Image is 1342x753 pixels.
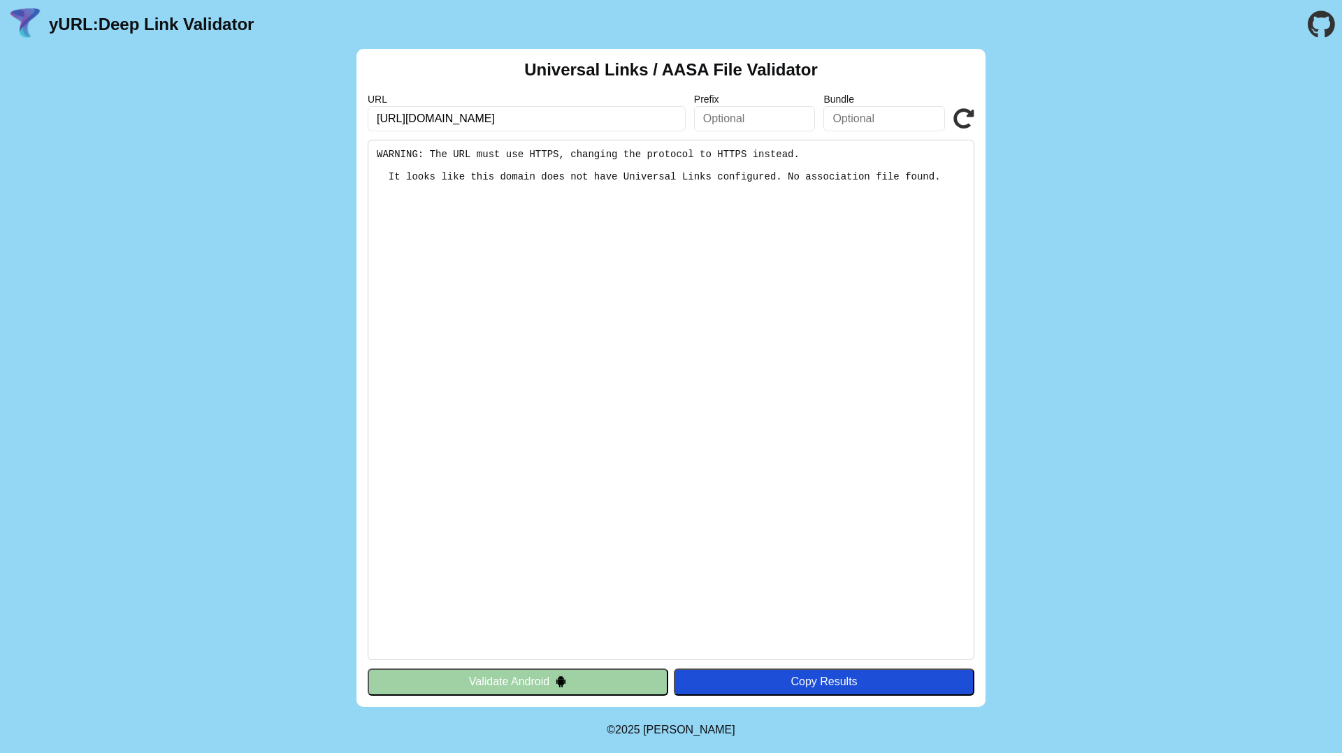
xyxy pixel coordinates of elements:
[615,724,640,736] span: 2025
[368,668,668,695] button: Validate Android
[694,106,816,131] input: Optional
[7,6,43,43] img: yURL Logo
[681,675,967,688] div: Copy Results
[368,106,686,131] input: Required
[524,60,818,80] h2: Universal Links / AASA File Validator
[555,675,567,687] img: droidIcon.svg
[607,707,735,753] footer: ©
[368,94,686,105] label: URL
[674,668,974,695] button: Copy Results
[49,15,254,34] a: yURL:Deep Link Validator
[823,94,945,105] label: Bundle
[823,106,945,131] input: Optional
[643,724,735,736] a: Michael Ibragimchayev's Personal Site
[368,140,974,660] pre: WARNING: The URL must use HTTPS, changing the protocol to HTTPS instead. It looks like this domai...
[694,94,816,105] label: Prefix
